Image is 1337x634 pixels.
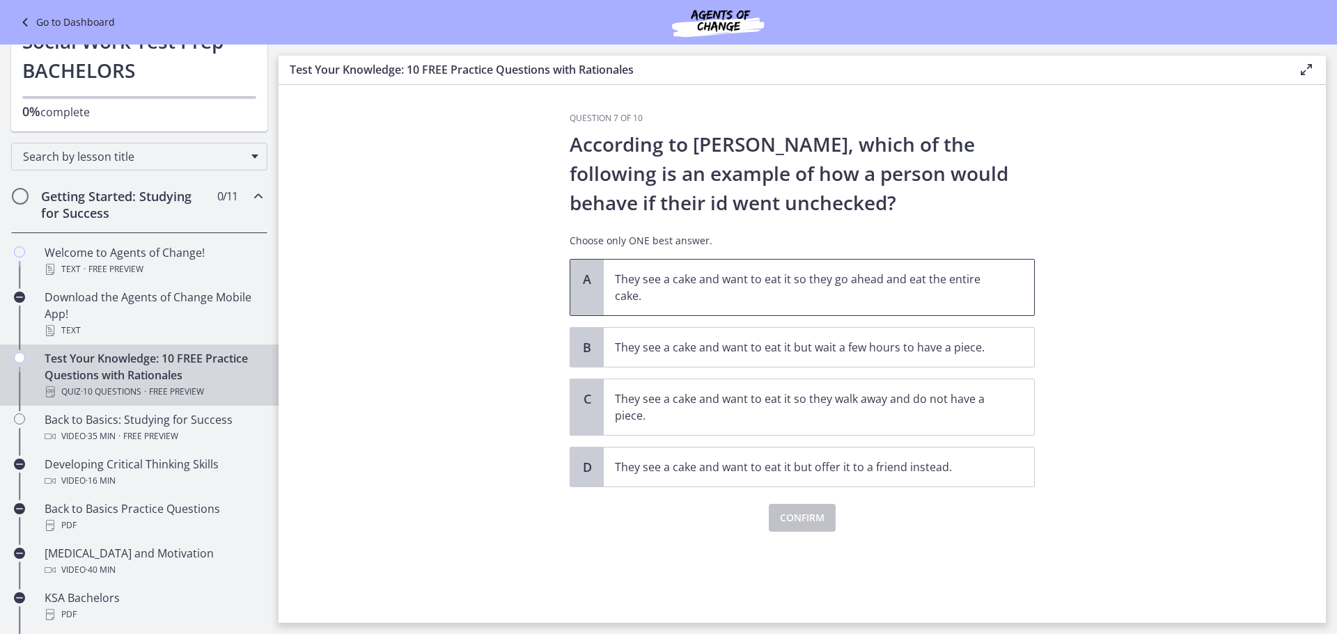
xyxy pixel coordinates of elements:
div: Video [45,428,262,445]
span: Confirm [780,509,824,526]
div: Download the Agents of Change Mobile App! [45,289,262,339]
span: · [84,261,86,278]
h3: Test Your Knowledge: 10 FREE Practice Questions with Rationales [290,61,1276,78]
div: Quiz [45,383,262,400]
a: Go to Dashboard [17,14,115,31]
p: They see a cake and want to eat it but offer it to a friend instead. [615,459,995,475]
span: B [579,339,595,356]
span: D [579,459,595,475]
p: They see a cake and want to eat it so they walk away and do not have a piece. [615,390,995,424]
div: Text [45,261,262,278]
img: Agents of Change [634,6,802,39]
span: · [144,383,146,400]
button: Confirm [769,504,836,532]
div: Text [45,322,262,339]
span: · 40 min [86,562,116,578]
h2: Getting Started: Studying for Success [41,188,211,221]
span: 0 / 11 [217,188,237,205]
span: C [579,390,595,407]
span: A [579,271,595,287]
div: Video [45,473,262,489]
span: · [118,428,120,445]
p: They see a cake and want to eat it so they go ahead and eat the entire cake. [615,271,995,304]
div: KSA Bachelors [45,589,262,623]
div: Back to Basics: Studying for Success [45,411,262,445]
span: Free preview [88,261,143,278]
div: Developing Critical Thinking Skills [45,456,262,489]
div: Back to Basics Practice Questions [45,500,262,534]
span: · 10 Questions [81,383,141,400]
p: complete [22,103,256,120]
div: PDF [45,517,262,534]
p: Choose only ONE best answer. [570,234,1035,248]
span: Free preview [149,383,204,400]
div: [MEDICAL_DATA] and Motivation [45,545,262,578]
span: Free preview [123,428,178,445]
div: PDF [45,606,262,623]
span: · 35 min [86,428,116,445]
span: · 16 min [86,473,116,489]
div: Search by lesson title [11,143,267,171]
div: Welcome to Agents of Change! [45,244,262,278]
p: They see a cake and want to eat it but wait a few hours to have a piece. [615,339,995,356]
div: Test Your Knowledge: 10 FREE Practice Questions with Rationales [45,350,262,400]
div: Video [45,562,262,578]
span: 0% [22,103,40,120]
h3: Question 7 of 10 [570,113,1035,124]
p: According to [PERSON_NAME], which of the following is an example of how a person would behave if ... [570,129,1035,217]
span: Search by lesson title [23,149,244,164]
